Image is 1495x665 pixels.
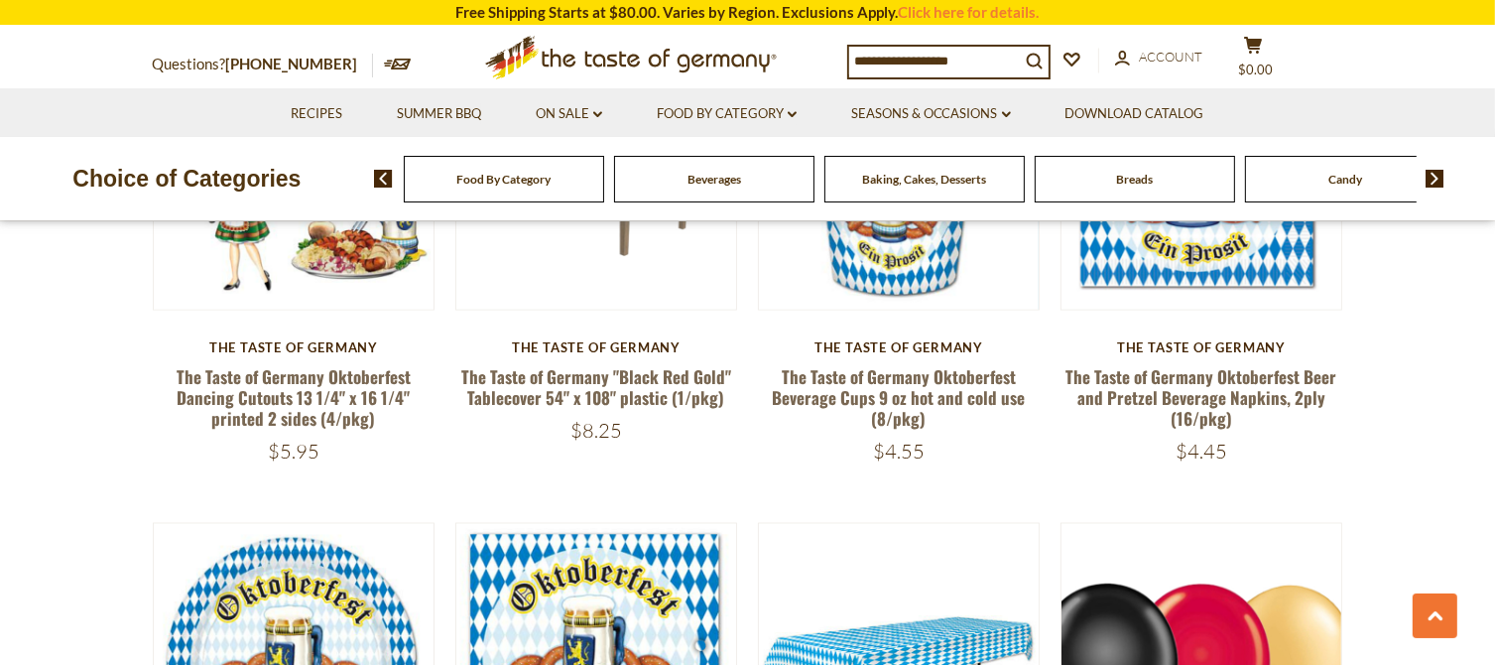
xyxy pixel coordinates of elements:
div: The Taste of Germany [758,339,1041,355]
span: $8.25 [570,418,622,443]
span: $5.95 [268,439,319,464]
a: The Taste of Germany Oktoberfest Beverage Cups 9 oz hot and cold use (8/pkg) [773,364,1026,432]
a: Baking, Cakes, Desserts [862,172,986,187]
a: The Taste of Germany "Black Red Gold" Tablecover 54" x 108" plastic (1/pkg) [461,364,731,410]
a: Food By Category [456,172,551,187]
a: Click here for details. [899,3,1040,21]
a: Breads [1116,172,1153,187]
a: [PHONE_NUMBER] [226,55,358,72]
div: The Taste of Germany [455,339,738,355]
img: previous arrow [374,170,393,188]
a: The Taste of Germany Oktoberfest Dancing Cutouts 13 1/4" x 16 1/4" printed 2 sides (4/pkg) [177,364,411,432]
span: $4.45 [1176,439,1227,464]
a: Summer BBQ [397,103,481,125]
a: Recipes [291,103,342,125]
p: Questions? [153,52,373,77]
a: Account [1115,47,1203,68]
span: $4.55 [873,439,925,464]
a: The Taste of Germany Oktoberfest Beer and Pretzel Beverage Napkins, 2ply (16/pkg) [1066,364,1337,432]
button: $0.00 [1224,36,1284,85]
a: Seasons & Occasions [851,103,1011,125]
a: Food By Category [657,103,797,125]
a: Candy [1328,172,1362,187]
a: Beverages [687,172,741,187]
img: next arrow [1426,170,1444,188]
div: The Taste of Germany [153,339,436,355]
a: On Sale [536,103,602,125]
a: Download Catalog [1065,103,1204,125]
div: The Taste of Germany [1060,339,1343,355]
span: $0.00 [1238,62,1273,77]
span: Account [1140,49,1203,65]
